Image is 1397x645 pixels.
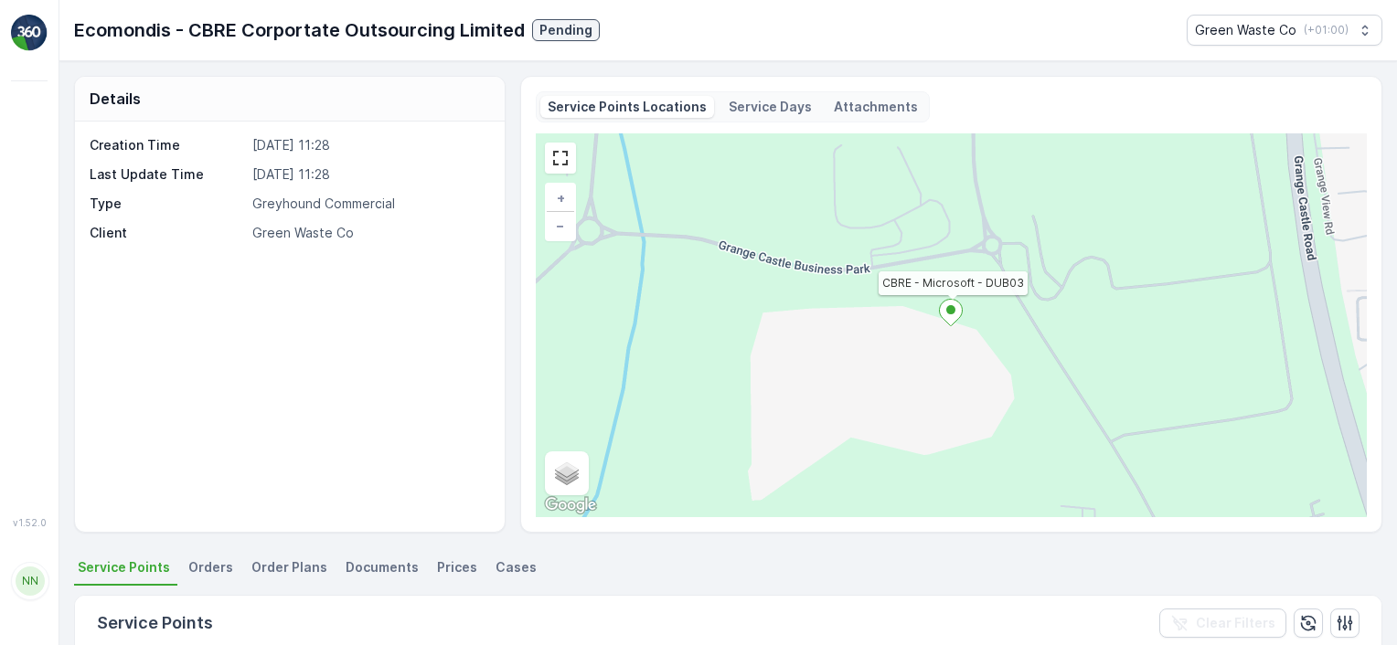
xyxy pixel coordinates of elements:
a: Layers [547,453,587,493]
p: [DATE] 11:28 [252,136,485,154]
p: Green Waste Co [1195,21,1296,39]
p: Type [90,195,245,213]
span: Cases [496,558,537,576]
p: Attachments [834,98,918,116]
p: Pending [539,21,592,39]
p: Service Days [729,98,812,116]
span: Service Points [78,558,170,576]
p: ( +01:00 ) [1304,23,1349,37]
span: v 1.52.0 [11,517,48,528]
button: Clear Filters [1159,608,1286,638]
p: Service Points [97,610,213,636]
button: Pending [532,19,600,41]
a: Open this area in Google Maps (opens a new window) [540,493,601,517]
div: NN [16,566,45,596]
span: Prices [437,558,477,576]
p: [DATE] 11:28 [252,165,485,184]
a: View Fullscreen [547,144,574,172]
p: Client [90,224,245,242]
span: + [557,190,565,206]
img: Google [540,493,601,517]
p: Last Update Time [90,165,245,184]
p: Ecomondis - CBRE Corportate Outsourcing Limited [74,16,525,44]
span: Documents [346,558,419,576]
a: Zoom Out [547,212,574,239]
span: − [556,217,565,233]
p: Green Waste Co [252,224,485,242]
p: Clear Filters [1196,614,1275,632]
a: Zoom In [547,185,574,212]
span: Order Plans [251,558,327,576]
p: Details [90,88,141,110]
button: NN [11,532,48,630]
p: Service Points Locations [548,98,707,116]
p: Greyhound Commercial [252,195,485,213]
button: Green Waste Co(+01:00) [1187,15,1382,46]
img: logo [11,15,48,51]
p: Creation Time [90,136,245,154]
span: Orders [188,558,233,576]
